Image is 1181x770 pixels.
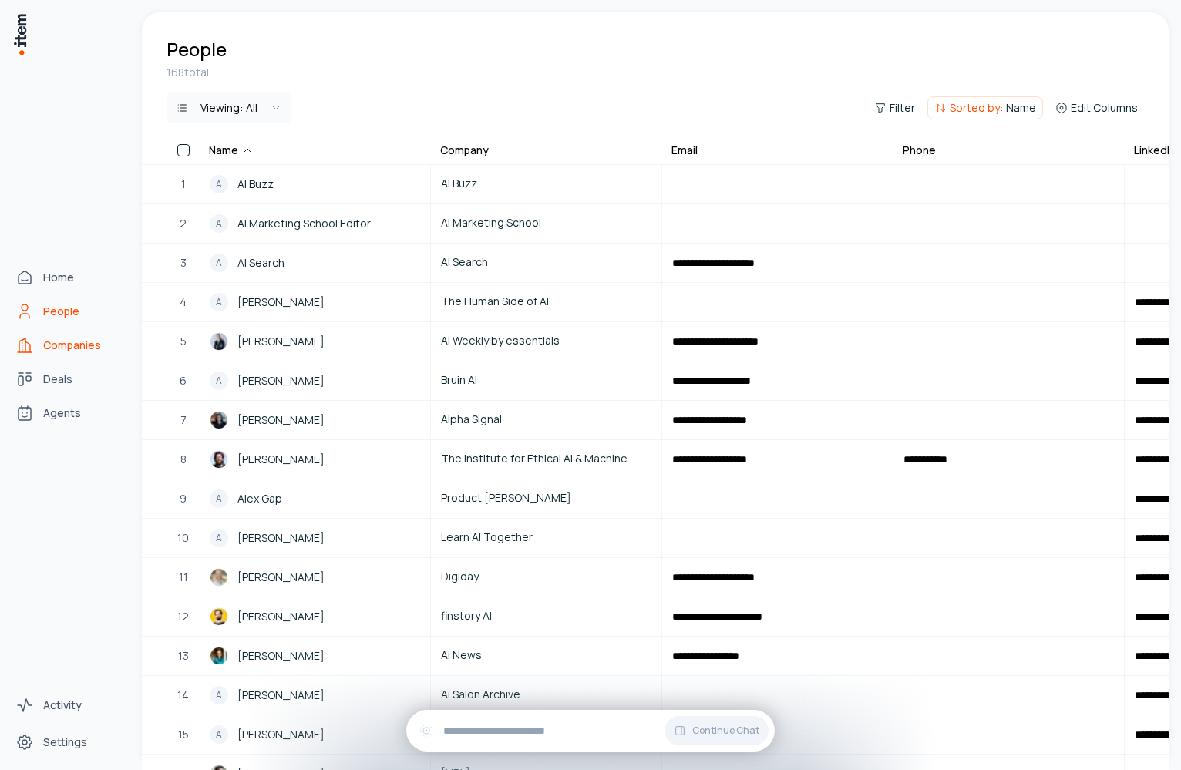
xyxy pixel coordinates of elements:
span: Deals [43,372,72,387]
span: Home [43,270,74,285]
button: Edit Columns [1049,97,1144,119]
a: AAI Search [200,244,429,281]
a: Activity [9,690,126,721]
span: Ai News [441,647,651,664]
div: A [210,686,228,704]
span: Bruin AI [441,372,651,388]
a: Ai News [432,637,661,674]
span: Activity [43,698,82,713]
span: AI Weekly by essentials [441,332,651,349]
div: Phone [903,143,936,158]
span: [PERSON_NAME] [237,608,325,625]
span: 8 [180,451,187,468]
div: A [210,214,228,233]
span: AI Marketing School [441,214,651,231]
div: LinkedIn [1134,143,1176,158]
span: Digiday [441,568,651,585]
span: [PERSON_NAME] [237,294,325,311]
a: A[PERSON_NAME] [200,716,429,753]
a: A[PERSON_NAME] [200,362,429,399]
a: A[PERSON_NAME] [200,519,429,556]
span: Product [PERSON_NAME] [441,489,651,506]
a: Alicia Shapiro[PERSON_NAME] [200,637,429,674]
a: AI Search [432,244,661,281]
span: 10 [177,530,189,546]
span: 9 [180,490,187,507]
div: Viewing: [200,100,257,116]
img: Alicia Shapiro [210,647,228,665]
a: AAI Marketing School Editor [200,205,429,242]
span: Name [1006,100,1036,116]
span: Alex Gap [237,490,282,507]
span: finstory AI [441,607,651,624]
a: A[PERSON_NAME] [200,284,429,321]
span: [PERSON_NAME] [237,372,325,389]
a: Alexander Lee[PERSON_NAME] [200,559,429,596]
span: 6 [180,372,187,389]
span: 3 [180,254,187,271]
img: Item Brain Logo [12,12,28,56]
a: Deals [9,364,126,395]
div: A [210,725,228,744]
a: The Institute for Ethical AI & Machine Learning [432,441,661,478]
div: A [210,489,228,508]
span: [PERSON_NAME] [237,451,325,468]
img: Alejandro Saucedo [210,450,228,469]
span: 12 [177,608,189,625]
a: Home [9,262,126,293]
a: Aaron Di Blasi[PERSON_NAME] [200,323,429,360]
button: Filter [868,97,921,119]
span: Agents [43,405,81,421]
a: Ai Salon Archive [432,677,661,714]
a: Digiday [432,559,661,596]
span: Continue Chat [692,725,759,737]
div: A [210,372,228,390]
img: Alexander Lee [210,568,228,587]
span: [PERSON_NAME] [237,569,325,586]
div: A [210,254,228,272]
div: Company [440,143,489,158]
span: Edit Columns [1071,100,1138,116]
a: Alpha Signal [432,402,661,439]
button: Sorted by:Name [927,96,1043,119]
span: [PERSON_NAME] [237,412,325,429]
div: Continue Chat [406,710,775,752]
span: 1 [181,176,186,193]
span: AI Marketing School Editor [237,215,371,232]
span: Filter [890,100,915,116]
a: People [9,296,126,327]
span: 7 [180,412,187,429]
span: AI Buzz [441,175,651,192]
span: Sorted by: [950,100,1003,116]
a: The Human Side of AI [432,284,661,321]
div: A [210,293,228,311]
div: 168 total [167,65,1144,80]
a: AAI Buzz [200,166,429,203]
div: Name [209,143,254,158]
span: 13 [178,647,189,664]
span: [PERSON_NAME] [237,726,325,743]
img: Aaron Di Blasi [210,332,228,351]
span: The Human Side of AI [441,293,651,310]
a: finstory AI [432,598,661,635]
span: 2 [180,215,187,232]
span: Settings [43,735,87,750]
a: AAlex Gap [200,480,429,517]
a: Learn AI Together [432,519,661,556]
span: 15 [178,726,189,743]
a: Agents [9,398,126,429]
span: [PERSON_NAME] [237,530,325,546]
span: 14 [177,687,189,704]
a: AI Buzz [432,166,661,203]
span: 5 [180,333,187,350]
a: Akruti Acharya[PERSON_NAME] [200,402,429,439]
button: Continue Chat [665,716,769,745]
img: Akruti Acharya [210,411,228,429]
a: Product [PERSON_NAME] [432,480,661,517]
a: A[PERSON_NAME] [200,677,429,714]
span: 4 [180,294,187,311]
span: Ai Salon Archive [441,686,651,703]
span: AI Search [441,254,651,271]
a: Alejandro Saucedo[PERSON_NAME] [200,441,429,478]
span: [PERSON_NAME] [237,333,325,350]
